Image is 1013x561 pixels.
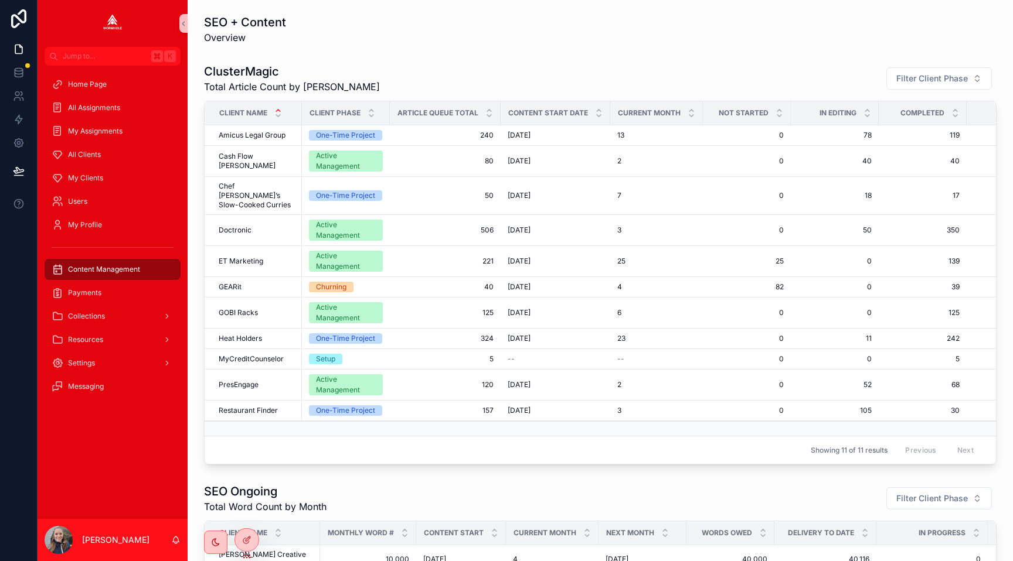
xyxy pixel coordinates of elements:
[702,528,752,538] span: Words Owed
[45,47,181,66] button: Jump to...K
[68,103,120,112] span: All Assignments
[219,334,262,343] span: Heat Holders
[719,108,769,118] span: Not Started
[82,534,149,546] p: [PERSON_NAME]
[886,334,960,343] a: 242
[886,354,960,364] a: 5
[508,354,515,364] span: --
[820,108,856,118] span: In Editing
[617,354,696,364] a: --
[309,150,383,172] a: Active Management
[617,256,626,266] span: 25
[68,220,102,230] span: My Profile
[316,374,376,395] div: Active Management
[798,131,872,140] a: 78
[710,354,784,364] a: 0
[397,156,494,166] a: 80
[219,131,295,140] a: Amicus Legal Group
[710,380,784,389] a: 0
[508,282,603,292] a: [DATE]
[618,108,681,118] span: Current Month
[397,191,494,200] a: 50
[204,30,286,45] span: Overview
[165,52,175,61] span: K
[788,528,854,538] span: Delivery to Date
[710,256,784,266] a: 25
[508,406,603,415] a: [DATE]
[798,156,872,166] a: 40
[204,14,286,30] h1: SEO + Content
[397,406,494,415] span: 157
[617,225,621,235] span: 3
[45,144,181,165] a: All Clients
[45,282,181,303] a: Payments
[219,308,258,317] span: GOBI Racks
[204,483,327,500] h1: SEO Ongoing
[508,131,531,140] span: [DATE]
[710,156,784,166] a: 0
[798,406,872,415] span: 105
[798,308,872,317] a: 0
[45,121,181,142] a: My Assignments
[710,334,784,343] a: 0
[316,130,375,141] div: One-Time Project
[617,334,626,343] span: 23
[798,256,872,266] a: 0
[68,358,95,368] span: Settings
[45,306,181,327] a: Collections
[886,191,960,200] a: 17
[309,282,383,292] a: Churning
[617,156,696,166] a: 2
[710,225,784,235] a: 0
[219,380,259,389] span: PresEngage
[798,334,872,343] a: 11
[219,182,295,210] a: Chef [PERSON_NAME]’s Slow-Cooked Curries
[316,302,376,323] div: Active Management
[45,214,181,235] a: My Profile
[219,528,267,538] span: Client Name
[896,492,968,504] span: Filter Client Phase
[316,150,376,172] div: Active Management
[397,225,494,235] a: 506
[68,197,87,206] span: Users
[617,191,696,200] a: 7
[886,131,960,140] a: 119
[328,528,394,538] span: Monthly Word #
[45,353,181,374] a: Settings
[309,333,383,344] a: One-Time Project
[798,282,872,292] a: 0
[617,225,696,235] a: 3
[508,282,531,292] span: [DATE]
[886,67,992,90] button: Select Button
[886,282,960,292] span: 39
[316,190,375,201] div: One-Time Project
[219,256,295,266] a: ET Marketing
[316,333,375,344] div: One-Time Project
[606,528,654,538] span: Next Month
[219,334,295,343] a: Heat Holders
[886,156,960,166] a: 40
[219,108,267,118] span: Client Name
[617,380,621,389] span: 2
[617,334,696,343] a: 23
[508,256,531,266] span: [DATE]
[617,131,696,140] a: 13
[219,225,295,235] a: Doctronic
[811,446,888,455] span: Showing 11 of 11 results
[219,354,284,364] span: MyCreditCounselor
[710,131,784,140] a: 0
[886,225,960,235] span: 350
[309,374,383,395] a: Active Management
[204,80,380,94] span: Total Article Count by [PERSON_NAME]
[219,282,295,292] a: GEARit
[617,354,624,364] span: --
[617,156,621,166] span: 2
[397,334,494,343] a: 324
